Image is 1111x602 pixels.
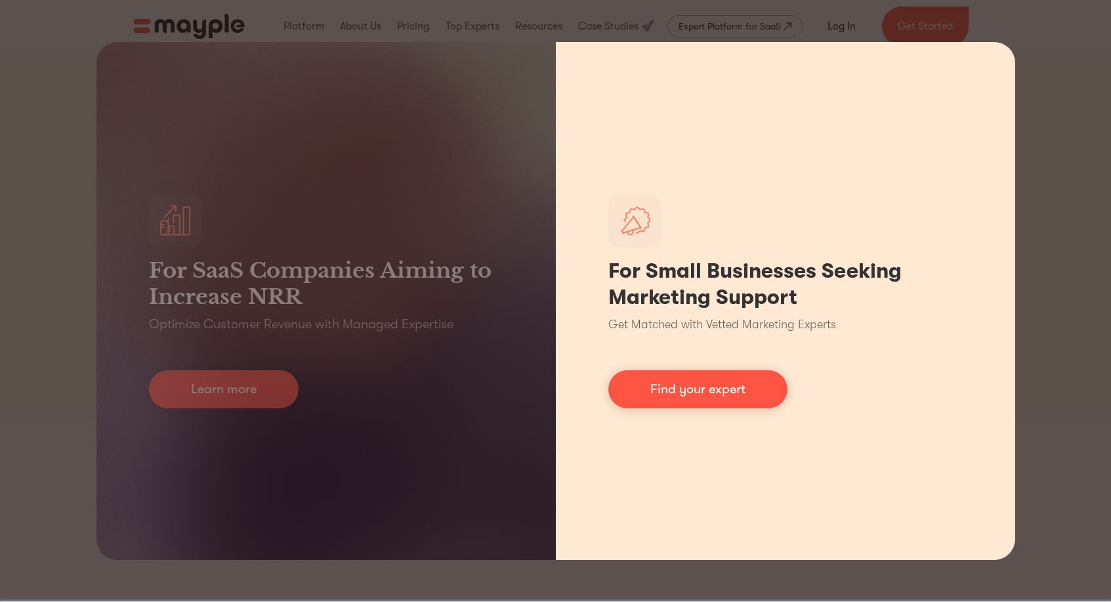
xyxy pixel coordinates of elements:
[149,315,453,333] p: Optimize Customer Revenue with Managed Expertise
[608,258,963,311] h1: For Small Businesses Seeking Marketing Support
[149,257,503,310] h3: For SaaS Companies Aiming to Increase NRR
[608,370,787,408] a: Find your expert
[608,316,836,333] p: Get Matched with Vetted Marketing Experts
[149,370,299,408] a: Learn more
